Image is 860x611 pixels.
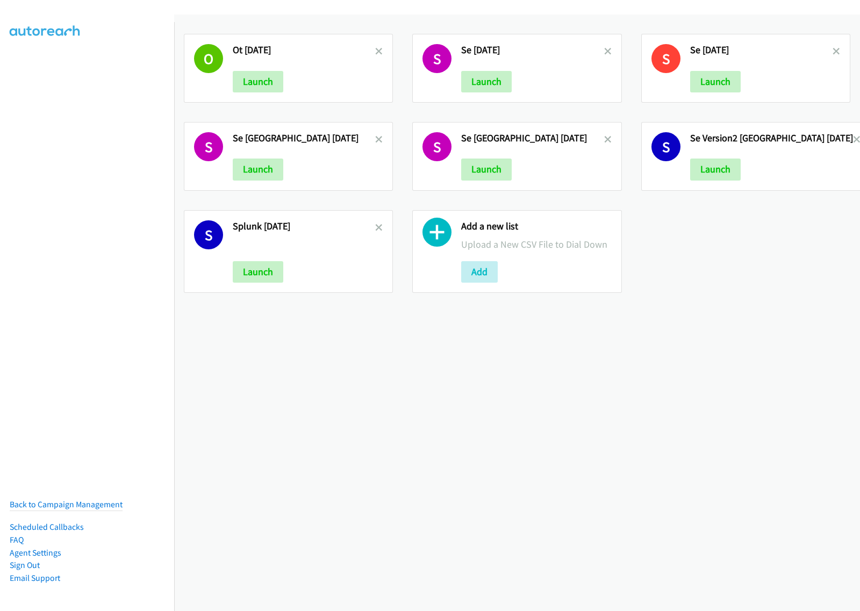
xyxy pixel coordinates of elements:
[10,573,60,583] a: Email Support
[461,132,604,145] h2: Se [GEOGRAPHIC_DATA] [DATE]
[651,44,680,73] h1: S
[233,71,283,92] button: Launch
[422,44,451,73] h1: S
[461,261,498,283] button: Add
[10,499,123,509] a: Back to Campaign Management
[422,132,451,161] h1: S
[690,71,741,92] button: Launch
[233,132,375,145] h2: Se [GEOGRAPHIC_DATA] [DATE]
[233,44,375,56] h2: Ot [DATE]
[233,159,283,180] button: Launch
[10,560,40,570] a: Sign Out
[10,535,24,545] a: FAQ
[690,132,853,145] h2: Se Version2 [GEOGRAPHIC_DATA] [DATE]
[194,132,223,161] h1: S
[461,237,611,251] p: Upload a New CSV File to Dial Down
[10,548,61,558] a: Agent Settings
[194,44,223,73] h1: O
[690,159,741,180] button: Launch
[461,44,604,56] h2: Se [DATE]
[461,71,512,92] button: Launch
[10,522,84,532] a: Scheduled Callbacks
[233,220,375,233] h2: Splunk [DATE]
[690,44,833,56] h2: Se [DATE]
[461,220,611,233] h2: Add a new list
[651,132,680,161] h1: S
[461,159,512,180] button: Launch
[194,220,223,249] h1: S
[233,261,283,283] button: Launch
